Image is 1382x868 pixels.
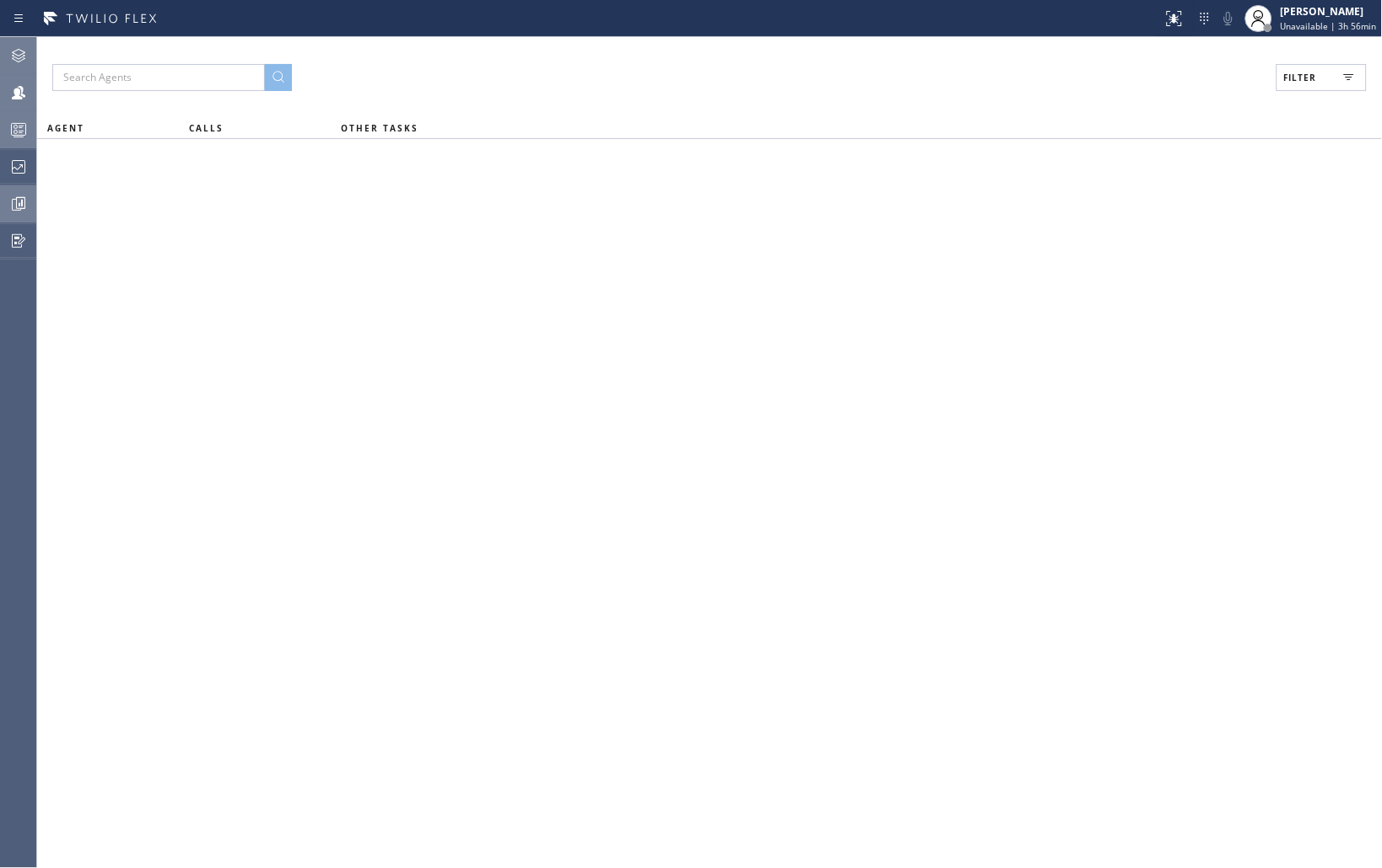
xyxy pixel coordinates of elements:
[1277,64,1367,91] button: Filter
[1217,7,1240,30] button: Mute
[1281,4,1377,19] div: [PERSON_NAME]
[341,122,418,134] span: OTHER TASKS
[189,122,224,134] span: CALLS
[47,122,84,134] span: AGENT
[1284,72,1317,83] span: Filter
[52,64,265,91] input: Search Agents
[1281,20,1377,32] span: Unavailable | 3h 56min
